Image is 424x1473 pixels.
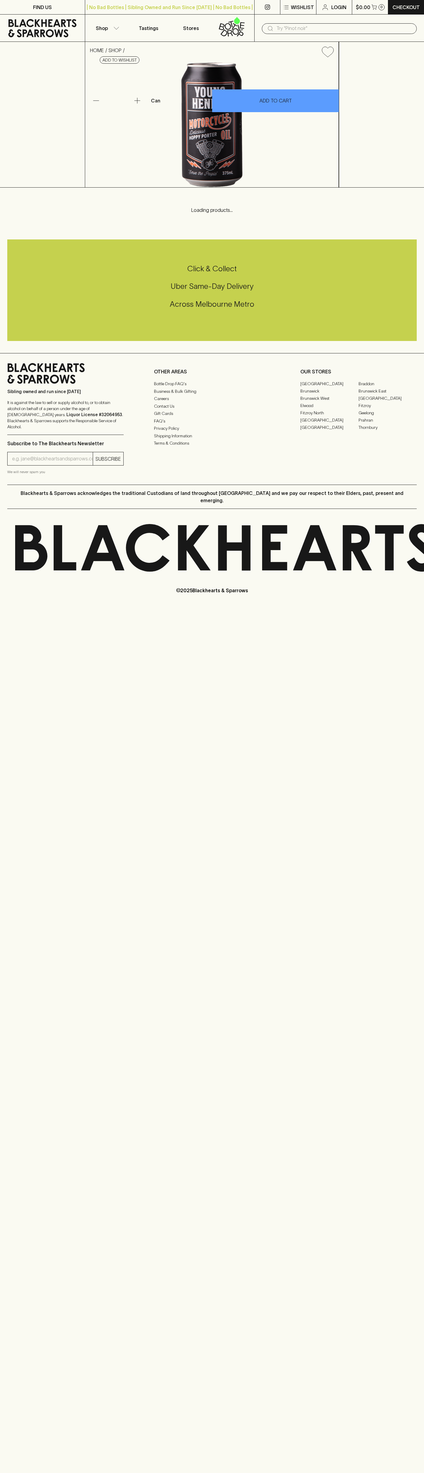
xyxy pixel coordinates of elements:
a: Tastings [127,15,170,42]
h5: Uber Same-Day Delivery [7,281,417,291]
p: OTHER AREAS [154,368,270,375]
a: Brunswick West [300,395,359,402]
a: Stores [170,15,212,42]
a: SHOP [109,48,122,53]
p: Stores [183,25,199,32]
a: [GEOGRAPHIC_DATA] [359,395,417,402]
p: Wishlist [291,4,314,11]
a: Brunswick [300,387,359,395]
a: Geelong [359,409,417,416]
p: Subscribe to The Blackhearts Newsletter [7,440,124,447]
a: Shipping Information [154,432,270,439]
p: SUBSCRIBE [95,455,121,463]
a: Careers [154,395,270,402]
a: Fitzroy North [300,409,359,416]
a: HOME [90,48,104,53]
a: [GEOGRAPHIC_DATA] [300,416,359,424]
p: Loading products... [6,206,418,214]
p: $0.00 [356,4,370,11]
p: Tastings [139,25,158,32]
h5: Across Melbourne Metro [7,299,417,309]
img: 52302.png [85,62,339,187]
a: Prahran [359,416,417,424]
div: Call to action block [7,239,417,341]
a: Thornbury [359,424,417,431]
button: Add to wishlist [100,56,139,64]
p: Blackhearts & Sparrows acknowledges the traditional Custodians of land throughout [GEOGRAPHIC_DAT... [12,489,412,504]
button: ADD TO CART [212,89,339,112]
a: [GEOGRAPHIC_DATA] [300,380,359,387]
a: Privacy Policy [154,425,270,432]
a: Terms & Conditions [154,440,270,447]
div: Can [149,95,212,107]
p: Sibling owned and run since [DATE] [7,389,124,395]
a: Business & Bulk Gifting [154,388,270,395]
strong: Liquor License #32064953 [66,412,122,417]
p: ADD TO CART [259,97,292,104]
a: FAQ's [154,417,270,425]
button: Add to wishlist [319,44,336,60]
input: e.g. jane@blackheartsandsparrows.com.au [12,454,93,464]
p: 0 [380,5,383,9]
p: OUR STORES [300,368,417,375]
a: Bottle Drop FAQ's [154,380,270,388]
p: We will never spam you [7,469,124,475]
a: Contact Us [154,402,270,410]
a: [GEOGRAPHIC_DATA] [300,424,359,431]
a: Elwood [300,402,359,409]
p: Login [331,4,346,11]
input: Try "Pinot noir" [276,24,412,33]
button: SUBSCRIBE [93,452,123,465]
p: FIND US [33,4,52,11]
a: Braddon [359,380,417,387]
a: Brunswick East [359,387,417,395]
button: Shop [85,15,128,42]
h5: Click & Collect [7,264,417,274]
p: Checkout [392,4,420,11]
p: Can [151,97,160,104]
a: Fitzroy [359,402,417,409]
p: It is against the law to sell or supply alcohol to, or to obtain alcohol on behalf of a person un... [7,399,124,430]
a: Gift Cards [154,410,270,417]
p: Shop [96,25,108,32]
